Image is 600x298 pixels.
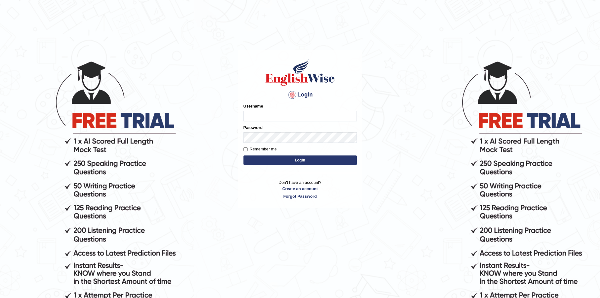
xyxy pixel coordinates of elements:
label: Username [243,103,263,109]
label: Remember me [243,146,277,152]
button: Login [243,155,357,165]
a: Create an account [243,186,357,192]
input: Remember me [243,147,248,151]
p: Don't have an account? [243,179,357,199]
img: Logo of English Wise sign in for intelligent practice with AI [264,58,336,87]
h4: Login [243,90,357,100]
a: Forgot Password [243,193,357,199]
label: Password [243,125,263,131]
